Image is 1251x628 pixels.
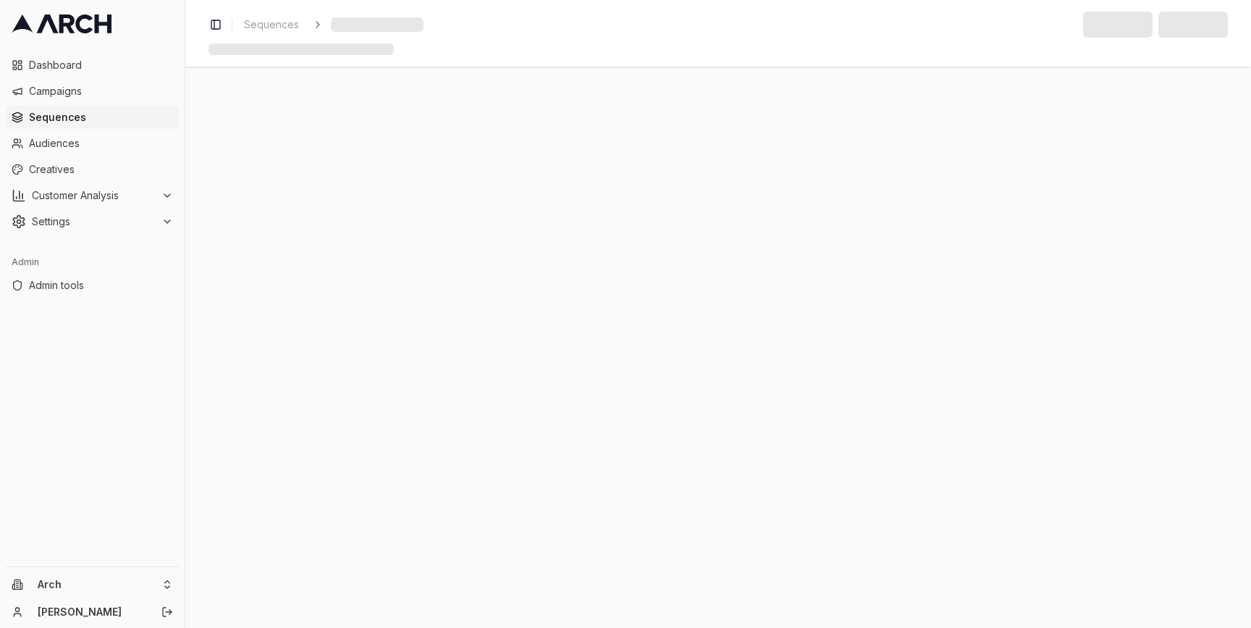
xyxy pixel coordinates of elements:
[32,188,156,203] span: Customer Analysis
[29,136,173,151] span: Audiences
[29,162,173,177] span: Creatives
[244,17,299,32] span: Sequences
[32,214,156,229] span: Settings
[38,605,146,619] a: [PERSON_NAME]
[6,251,179,274] div: Admin
[238,14,424,35] nav: breadcrumb
[29,84,173,99] span: Campaigns
[6,132,179,155] a: Audiences
[6,158,179,181] a: Creatives
[38,578,156,591] span: Arch
[157,602,177,622] button: Log out
[6,106,179,129] a: Sequences
[29,58,173,72] span: Dashboard
[238,14,305,35] a: Sequences
[29,278,173,293] span: Admin tools
[6,210,179,233] button: Settings
[6,184,179,207] button: Customer Analysis
[29,110,173,125] span: Sequences
[6,274,179,297] a: Admin tools
[6,80,179,103] a: Campaigns
[6,54,179,77] a: Dashboard
[6,573,179,596] button: Arch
